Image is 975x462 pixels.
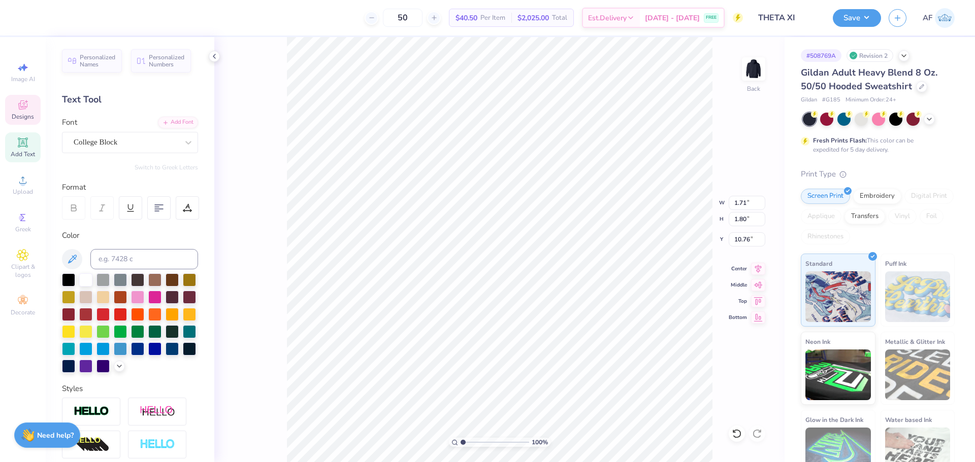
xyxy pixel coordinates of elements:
[532,438,548,447] span: 100 %
[149,54,185,68] span: Personalized Numbers
[588,13,627,23] span: Est. Delivery
[747,84,760,93] div: Back
[833,9,881,27] button: Save
[904,189,954,204] div: Digital Print
[935,8,955,28] img: Ana Francesca Bustamante
[706,14,717,21] span: FREE
[135,163,198,171] button: Switch to Greek Letters
[822,96,840,104] span: # G185
[920,209,944,224] div: Foil
[645,13,700,23] span: [DATE] - [DATE]
[923,12,932,24] span: AF
[729,298,747,305] span: Top
[751,8,825,28] input: Untitled Design
[11,308,35,316] span: Decorate
[140,405,175,418] img: Shadow
[383,9,422,27] input: – –
[805,414,863,425] span: Glow in the Dark Ink
[729,314,747,321] span: Bottom
[805,271,871,322] img: Standard
[805,349,871,400] img: Neon Ink
[62,117,77,128] label: Font
[801,168,955,180] div: Print Type
[801,96,817,104] span: Gildan
[801,49,841,62] div: # 508769A
[885,258,906,269] span: Puff Ink
[62,230,198,241] div: Color
[805,336,830,347] span: Neon Ink
[801,66,937,92] span: Gildan Adult Heavy Blend 8 Oz. 50/50 Hooded Sweatshirt
[80,54,116,68] span: Personalized Names
[74,406,109,417] img: Stroke
[90,249,198,269] input: e.g. 7428 c
[74,437,109,453] img: 3d Illusion
[15,225,31,233] span: Greek
[37,431,74,440] strong: Need help?
[729,281,747,289] span: Middle
[853,189,901,204] div: Embroidery
[62,93,198,106] div: Text Tool
[813,136,938,154] div: This color can be expedited for 5 day delivery.
[729,265,747,272] span: Center
[801,189,850,204] div: Screen Print
[923,8,955,28] a: AF
[844,209,885,224] div: Transfers
[552,13,567,23] span: Total
[158,117,198,128] div: Add Font
[885,336,945,347] span: Metallic & Glitter Ink
[13,188,33,196] span: Upload
[801,209,841,224] div: Applique
[5,263,41,279] span: Clipart & logos
[885,271,951,322] img: Puff Ink
[888,209,917,224] div: Vinyl
[12,113,34,121] span: Designs
[847,49,893,62] div: Revision 2
[62,182,199,193] div: Format
[11,150,35,158] span: Add Text
[480,13,505,23] span: Per Item
[456,13,477,23] span: $40.50
[885,349,951,400] img: Metallic & Glitter Ink
[140,439,175,450] img: Negative Space
[805,258,832,269] span: Standard
[885,414,932,425] span: Water based Ink
[846,96,896,104] span: Minimum Order: 24 +
[517,13,549,23] span: $2,025.00
[813,136,867,145] strong: Fresh Prints Flash:
[62,383,198,395] div: Styles
[801,229,850,244] div: Rhinestones
[11,75,35,83] span: Image AI
[743,59,764,79] img: Back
